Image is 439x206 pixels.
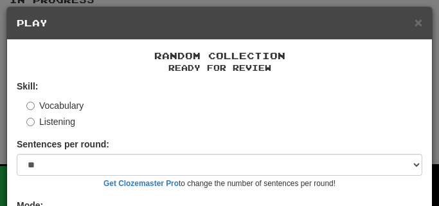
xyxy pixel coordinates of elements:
[17,178,422,189] small: to change the number of sentences per round!
[26,102,35,110] input: Vocabulary
[17,81,38,91] strong: Skill:
[26,115,75,128] label: Listening
[26,99,84,112] label: Vocabulary
[17,138,109,151] label: Sentences per round:
[415,15,422,30] span: ×
[17,17,422,30] h5: Play
[17,62,422,73] small: Ready for Review
[26,118,35,126] input: Listening
[103,179,179,188] a: Get Clozemaster Pro
[415,15,422,29] button: Close
[154,50,285,61] span: Random Collection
